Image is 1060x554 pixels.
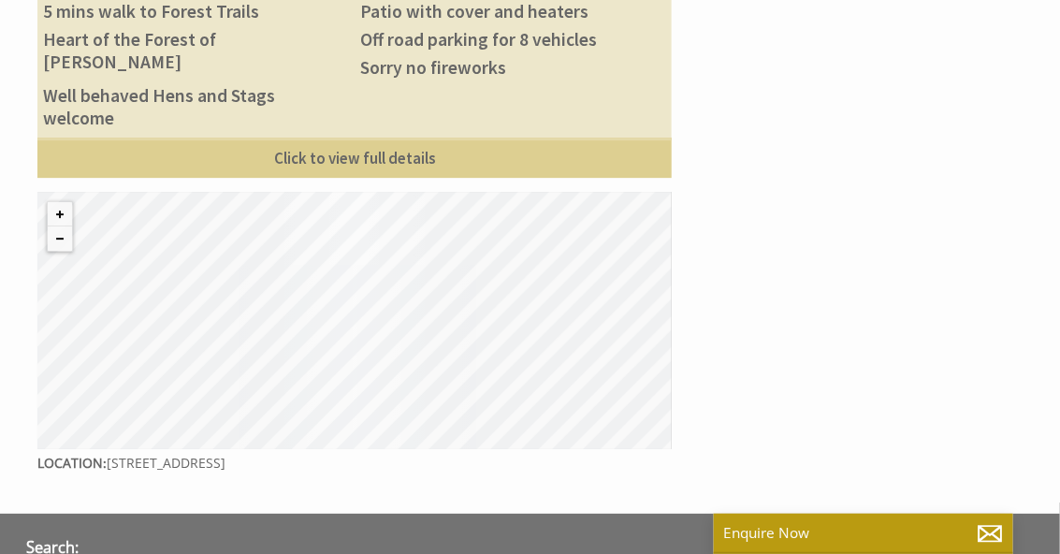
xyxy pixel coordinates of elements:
[48,202,72,226] button: Zoom in
[37,192,672,449] canvas: Map
[37,454,107,472] strong: Location:
[723,523,1004,543] p: Enquire Now
[37,449,672,476] p: [STREET_ADDRESS]
[48,226,72,251] button: Zoom out
[37,81,355,132] li: Well behaved Hens and Stags welcome
[37,25,355,76] li: Heart of the Forest of [PERSON_NAME]
[355,53,672,81] li: Sorry no fireworks
[355,25,672,53] li: Off road parking for 8 vehicles
[37,138,672,178] a: Click to view full details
